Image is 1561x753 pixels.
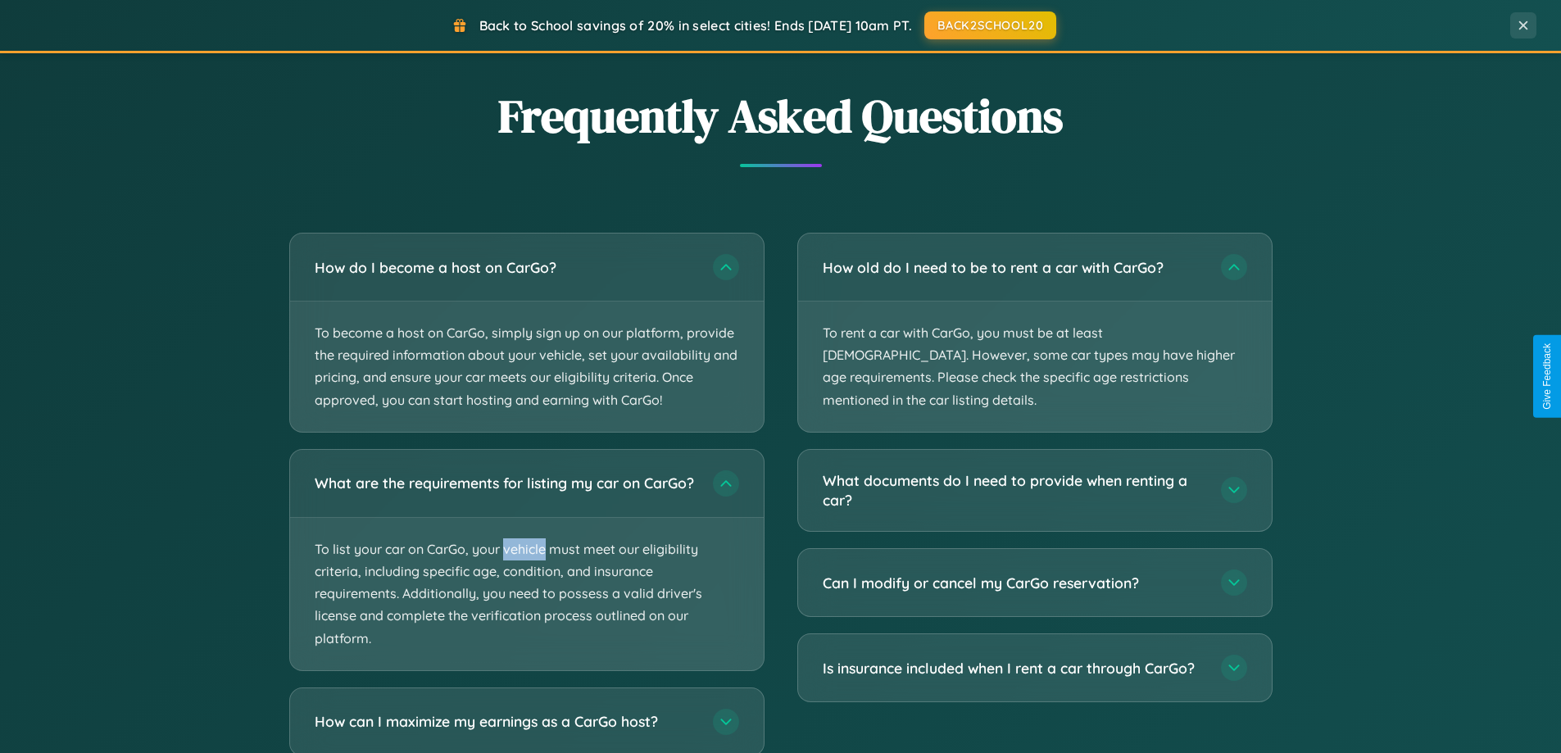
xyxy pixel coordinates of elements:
[823,257,1205,278] h3: How old do I need to be to rent a car with CarGo?
[823,470,1205,510] h3: What documents do I need to provide when renting a car?
[315,257,697,278] h3: How do I become a host on CarGo?
[823,573,1205,593] h3: Can I modify or cancel my CarGo reservation?
[315,711,697,732] h3: How can I maximize my earnings as a CarGo host?
[290,302,764,432] p: To become a host on CarGo, simply sign up on our platform, provide the required information about...
[1541,343,1553,410] div: Give Feedback
[798,302,1272,432] p: To rent a car with CarGo, you must be at least [DEMOGRAPHIC_DATA]. However, some car types may ha...
[290,518,764,670] p: To list your car on CarGo, your vehicle must meet our eligibility criteria, including specific ag...
[289,84,1273,147] h2: Frequently Asked Questions
[823,658,1205,678] h3: Is insurance included when I rent a car through CarGo?
[924,11,1056,39] button: BACK2SCHOOL20
[479,17,912,34] span: Back to School savings of 20% in select cities! Ends [DATE] 10am PT.
[315,473,697,493] h3: What are the requirements for listing my car on CarGo?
